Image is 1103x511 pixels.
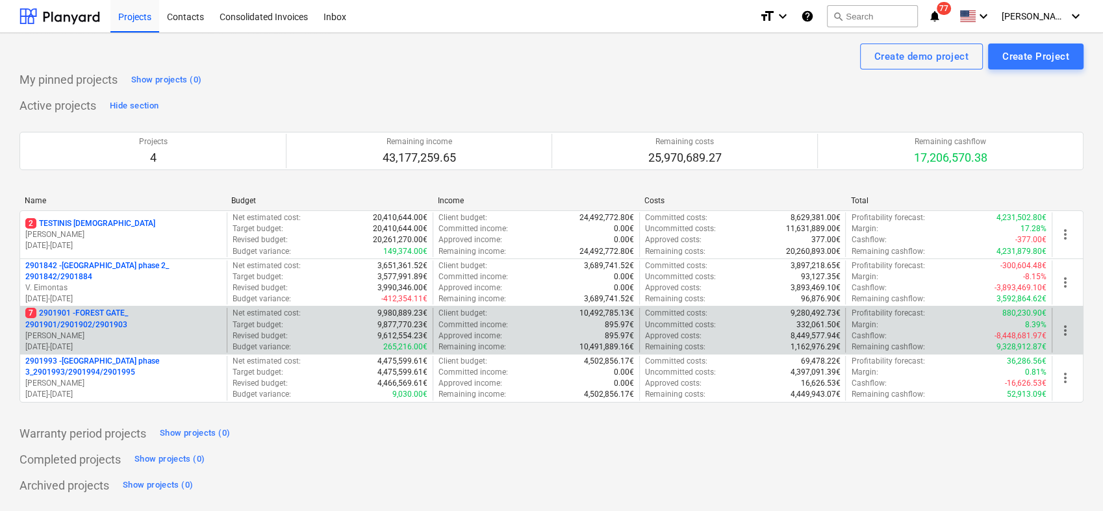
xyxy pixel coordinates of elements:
p: Client budget : [438,260,487,271]
p: 4,449,943.07€ [790,389,840,400]
p: Client budget : [438,212,487,223]
div: Show projects (0) [123,478,193,493]
p: 36,286.56€ [1007,356,1046,367]
p: [DATE] - [DATE] [25,342,222,353]
p: Approved income : [438,282,502,293]
div: Income [438,196,634,205]
p: Uncommitted costs : [645,271,716,282]
p: 93,127.35€ [800,271,840,282]
p: 20,261,270.00€ [373,234,427,245]
p: 20,410,644.00€ [373,212,427,223]
p: Profitability forecast : [851,356,924,367]
p: 0.00€ [614,223,634,234]
p: Remaining income : [438,246,506,257]
p: 10,491,889.16€ [579,342,634,353]
i: keyboard_arrow_down [976,8,991,24]
p: 1,162,976.29€ [790,342,840,353]
p: -300,604.48€ [1000,260,1046,271]
p: Cashflow : [851,234,886,245]
p: Profitability forecast : [851,308,924,319]
p: -412,354.11€ [381,293,427,305]
p: Approved income : [438,234,502,245]
p: 880,230.90€ [1002,308,1046,319]
p: Committed income : [438,367,508,378]
p: 96,876.90€ [800,293,840,305]
p: Remaining cashflow : [851,246,924,257]
div: Create Project [1002,48,1069,65]
p: Projects [139,136,168,147]
p: Budget variance : [233,342,291,353]
p: Committed costs : [645,260,707,271]
p: Remaining costs : [645,389,705,400]
div: 2TESTINIS [DEMOGRAPHIC_DATA][PERSON_NAME][DATE]-[DATE] [25,218,222,251]
p: 4,231,502.80€ [996,212,1046,223]
p: -16,626.53€ [1005,378,1046,389]
p: Remaining income : [438,389,506,400]
div: Costs [644,196,841,205]
p: Remaining cashflow : [851,342,924,353]
span: 77 [937,2,951,15]
p: Client budget : [438,356,487,367]
p: Committed costs : [645,308,707,319]
p: Target budget : [233,319,283,330]
p: 17.28% [1021,223,1046,234]
span: 2 [25,218,36,229]
div: Budget [231,196,427,205]
p: 8.39% [1025,319,1046,330]
div: 2901993 -[GEOGRAPHIC_DATA] phase 3_2901993/2901994/2901995[PERSON_NAME][DATE]-[DATE] [25,356,222,401]
p: 895.97€ [605,319,634,330]
p: 4,475,599.61€ [377,367,427,378]
p: Budget variance : [233,293,291,305]
button: Show projects (0) [131,449,208,470]
p: 52,913.09€ [1007,389,1046,400]
p: Remaining income : [438,342,506,353]
p: Approved income : [438,378,502,389]
p: Net estimated cost : [233,308,301,319]
p: 4 [139,150,168,166]
p: 265,216.00€ [383,342,427,353]
div: 2901842 -[GEOGRAPHIC_DATA] phase 2_ 2901842/2901884V. Eimontas[DATE]-[DATE] [25,260,222,305]
p: Approved costs : [645,234,702,245]
p: -3,893,469.10€ [995,282,1046,293]
p: -377.00€ [1015,234,1046,245]
p: Margin : [851,271,878,282]
div: Hide section [110,99,158,114]
p: 69,478.22€ [800,356,840,367]
p: Committed income : [438,223,508,234]
p: 3,689,741.52€ [584,293,634,305]
div: Show projects (0) [134,452,205,467]
p: Uncommitted costs : [645,223,716,234]
p: Uncommitted costs : [645,319,716,330]
p: 4,397,091.39€ [790,367,840,378]
p: 3,651,361.52€ [377,260,427,271]
p: 3,897,218.65€ [790,260,840,271]
p: 0.00€ [614,378,634,389]
p: 0.00€ [614,234,634,245]
p: 24,492,772.80€ [579,212,634,223]
p: Revised budget : [233,330,288,342]
p: 43,177,259.65 [383,150,456,166]
p: My pinned projects [19,72,118,88]
p: Remaining cashflow : [851,389,924,400]
p: 11,631,889.00€ [785,223,840,234]
p: Target budget : [233,367,283,378]
p: Committed income : [438,271,508,282]
p: 149,374.00€ [383,246,427,257]
p: 4,231,879.80€ [996,246,1046,257]
p: Warranty period projects [19,426,146,442]
p: [PERSON_NAME] [25,330,222,342]
p: 9,612,554.23€ [377,330,427,342]
p: Approved income : [438,330,502,342]
p: 332,061.50€ [796,319,840,330]
p: Approved costs : [645,330,702,342]
p: Remaining cashflow : [851,293,924,305]
p: Margin : [851,367,878,378]
div: Name [25,196,221,205]
p: 9,980,889.23€ [377,308,427,319]
p: Client budget : [438,308,487,319]
p: [PERSON_NAME] [25,378,222,389]
p: 10,492,785.13€ [579,308,634,319]
p: 895.97€ [605,330,634,342]
p: Uncommitted costs : [645,367,716,378]
span: more_vert [1058,227,1073,242]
